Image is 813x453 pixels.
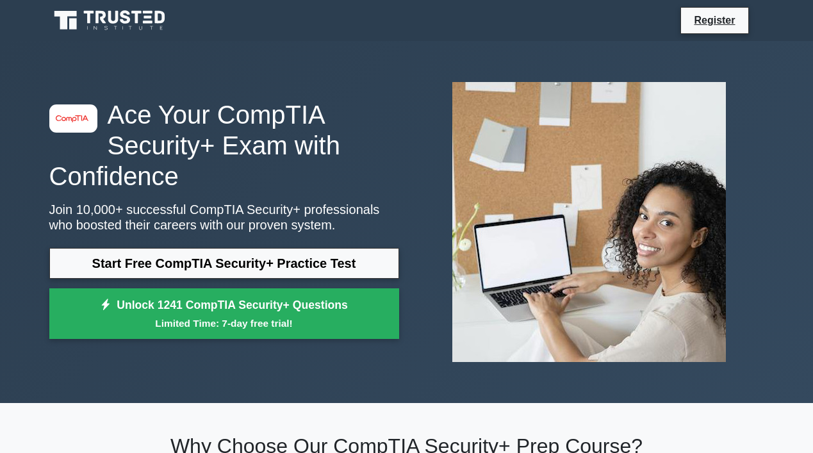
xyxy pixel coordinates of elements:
[686,12,743,28] a: Register
[49,248,399,279] a: Start Free CompTIA Security+ Practice Test
[49,99,399,192] h1: Ace Your CompTIA Security+ Exam with Confidence
[65,316,383,331] small: Limited Time: 7-day free trial!
[49,288,399,340] a: Unlock 1241 CompTIA Security+ QuestionsLimited Time: 7-day free trial!
[49,202,399,233] p: Join 10,000+ successful CompTIA Security+ professionals who boosted their careers with our proven...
